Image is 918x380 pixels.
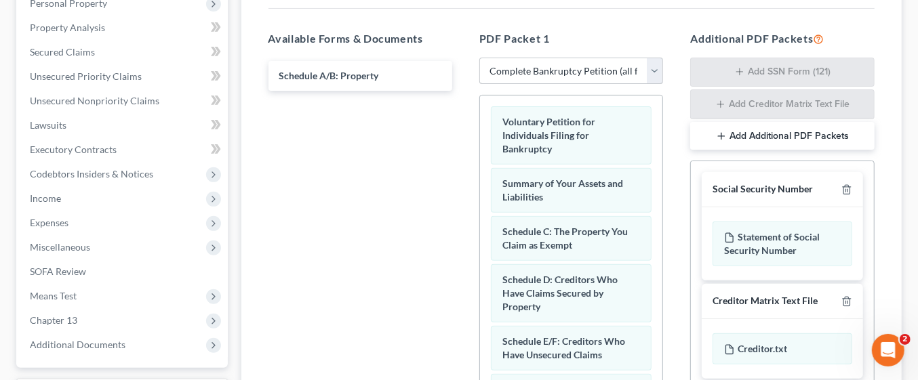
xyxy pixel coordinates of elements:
span: Additional Documents [30,339,125,350]
span: Schedule A/B: Property [279,70,379,81]
div: Statement of Social Security Number [713,221,852,266]
span: Income [30,192,61,204]
span: Chapter 13 [30,314,77,326]
span: Executory Contracts [30,144,117,155]
a: Property Analysis [19,16,228,40]
span: Means Test [30,290,77,301]
div: Social Security Number [713,183,813,196]
span: Schedule E/F: Creditors Who Have Unsecured Claims [502,335,625,360]
iframe: Intercom live chat [872,334,904,366]
span: Voluntary Petition for Individuals Filing for Bankruptcy [502,116,595,154]
button: Add SSN Form (121) [690,58,874,87]
button: Add Creditor Matrix Text File [690,89,874,119]
a: Unsecured Priority Claims [19,64,228,89]
a: Lawsuits [19,113,228,138]
span: Miscellaneous [30,241,90,253]
a: Secured Claims [19,40,228,64]
span: Unsecured Priority Claims [30,70,142,82]
h5: PDF Packet 1 [479,30,663,47]
span: Expenses [30,217,68,228]
a: Unsecured Nonpriority Claims [19,89,228,113]
a: Executory Contracts [19,138,228,162]
span: Codebtors Insiders & Notices [30,168,153,180]
span: Schedule C: The Property You Claim as Exempt [502,226,628,251]
span: Property Analysis [30,22,105,33]
h5: Additional PDF Packets [690,30,874,47]
span: SOFA Review [30,266,86,277]
span: Unsecured Nonpriority Claims [30,95,159,106]
span: 2 [900,334,911,345]
span: Summary of Your Assets and Liabilities [502,177,623,203]
span: Schedule D: Creditors Who Have Claims Secured by Property [502,274,618,312]
span: Lawsuits [30,119,66,131]
button: Add Additional PDF Packets [690,122,874,150]
div: Creditor.txt [713,333,852,364]
span: Secured Claims [30,46,95,58]
div: Creditor Matrix Text File [713,295,818,308]
h5: Available Forms & Documents [268,30,452,47]
a: SOFA Review [19,259,228,284]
